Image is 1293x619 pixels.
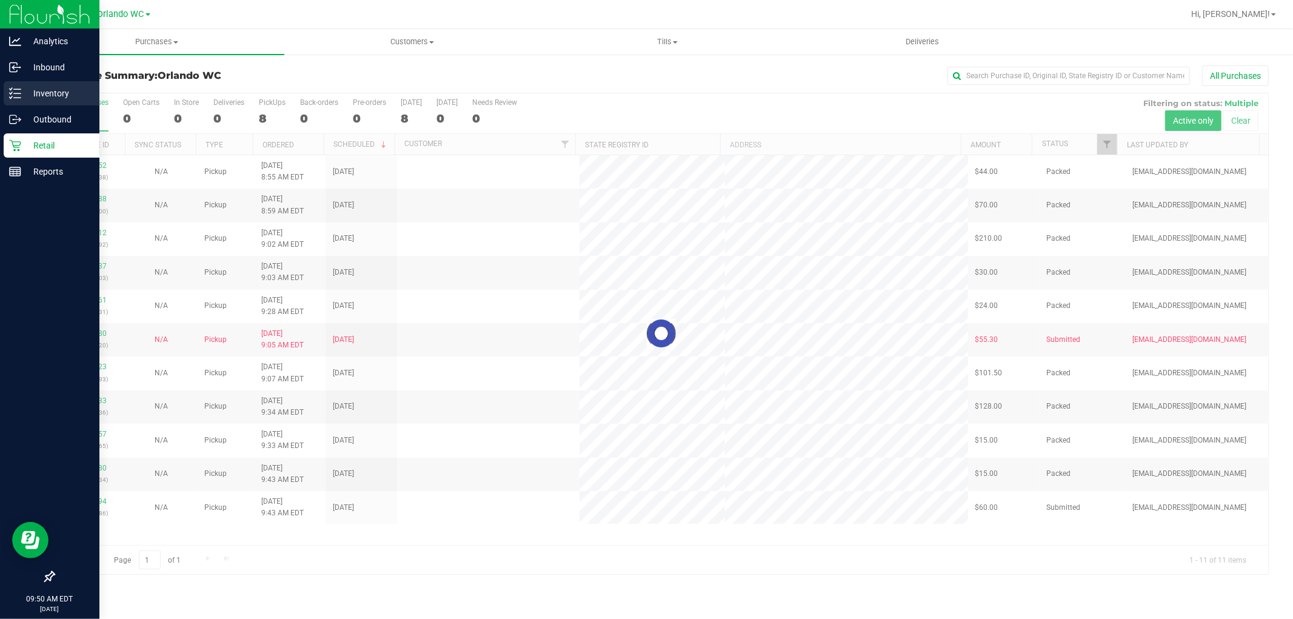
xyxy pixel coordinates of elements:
[9,113,21,125] inline-svg: Outbound
[1202,65,1269,86] button: All Purchases
[5,594,94,604] p: 09:50 AM EDT
[53,70,458,81] h3: Purchase Summary:
[21,34,94,49] p: Analytics
[540,29,795,55] a: Tills
[947,67,1190,85] input: Search Purchase ID, Original ID, State Registry ID or Customer Name...
[98,9,144,19] span: Orlando WC
[21,164,94,179] p: Reports
[21,138,94,153] p: Retail
[285,36,539,47] span: Customers
[21,86,94,101] p: Inventory
[9,166,21,178] inline-svg: Reports
[158,70,221,81] span: Orlando WC
[9,139,21,152] inline-svg: Retail
[12,522,48,558] iframe: Resource center
[1191,9,1270,19] span: Hi, [PERSON_NAME]!
[890,36,956,47] span: Deliveries
[9,87,21,99] inline-svg: Inventory
[540,36,794,47] span: Tills
[21,60,94,75] p: Inbound
[9,61,21,73] inline-svg: Inbound
[284,29,540,55] a: Customers
[29,36,284,47] span: Purchases
[21,112,94,127] p: Outbound
[29,29,284,55] a: Purchases
[795,29,1051,55] a: Deliveries
[5,604,94,614] p: [DATE]
[9,35,21,47] inline-svg: Analytics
